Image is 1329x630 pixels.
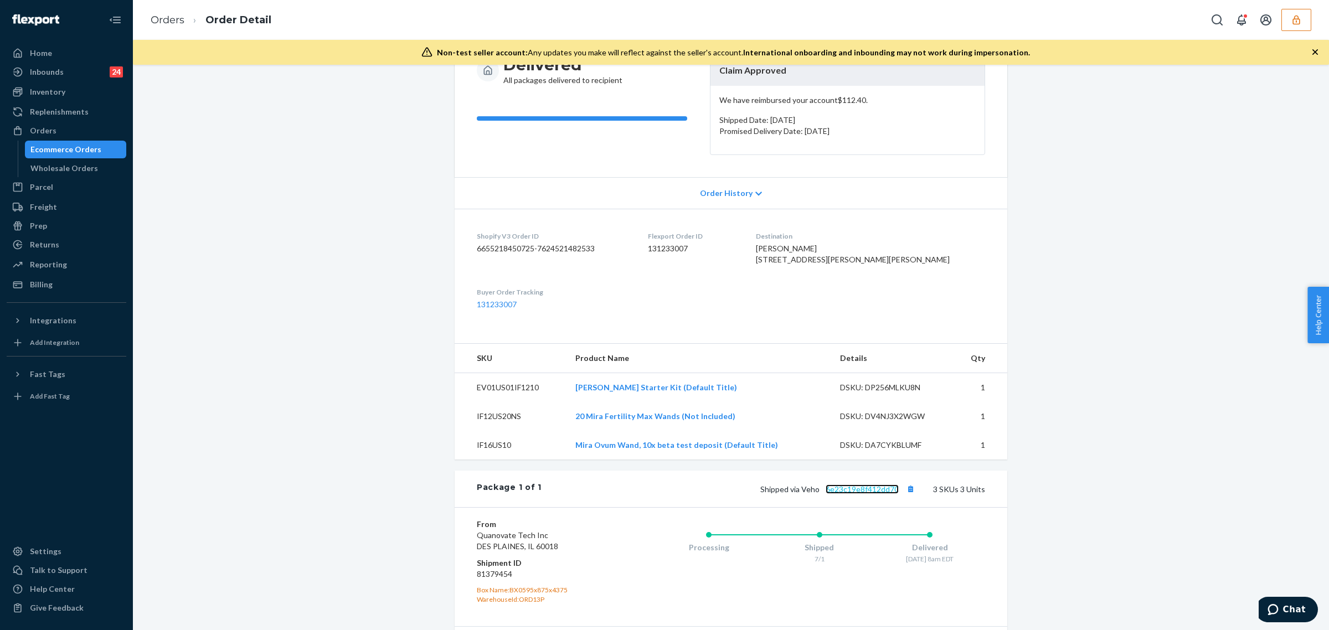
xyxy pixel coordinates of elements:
p: We have reimbursed your account $112.40 . [719,95,976,106]
th: SKU [455,344,566,373]
a: Prep [7,217,126,235]
button: Open account menu [1255,9,1277,31]
h3: Delivered [503,55,622,75]
header: Claim Approved [710,55,985,86]
div: Ecommerce Orders [30,144,101,155]
dt: Buyer Order Tracking [477,287,630,297]
div: Add Integration [30,338,79,347]
div: Wholesale Orders [30,163,98,174]
a: Freight [7,198,126,216]
a: Add Integration [7,334,126,352]
button: Copy tracking number [903,482,918,496]
span: Non-test seller account: [437,48,528,57]
td: EV01US01IF1210 [455,373,566,402]
a: Reporting [7,256,126,273]
a: Orders [151,14,184,26]
div: Home [30,48,52,59]
button: Open Search Box [1206,9,1228,31]
th: Qty [952,344,1007,373]
a: Billing [7,276,126,293]
a: Replenishments [7,103,126,121]
div: Shipped [764,542,875,553]
a: Add Fast Tag [7,388,126,405]
button: Open notifications [1230,9,1253,31]
div: Orders [30,125,56,136]
dd: 6655218450725-7624521482533 [477,243,630,254]
dd: 131233007 [648,243,738,254]
div: DSKU: DP256MLKU8N [840,382,944,393]
div: Prep [30,220,47,231]
a: Settings [7,543,126,560]
div: Reporting [30,259,67,270]
a: Mira Ovum Wand, 10x beta test deposit (Default Title) [575,440,778,450]
div: DSKU: DA7CYKBLUMF [840,440,944,451]
button: Talk to Support [7,561,126,579]
div: Inbounds [30,66,64,78]
th: Product Name [566,344,831,373]
ol: breadcrumbs [142,4,280,37]
span: Quanovate Tech Inc DES PLAINES, IL 60018 [477,530,558,551]
button: Help Center [1307,287,1329,343]
a: Wholesale Orders [25,159,127,177]
span: Shipped via Veho [760,484,918,494]
span: [PERSON_NAME] [STREET_ADDRESS][PERSON_NAME][PERSON_NAME] [756,244,950,264]
a: Order Detail [205,14,271,26]
a: Home [7,44,126,62]
dt: Shopify V3 Order ID [477,231,630,241]
div: Give Feedback [30,602,84,613]
div: Integrations [30,315,76,326]
p: Promised Delivery Date: [DATE] [719,126,976,137]
div: Replenishments [30,106,89,117]
td: IF16US10 [455,431,566,459]
span: Order History [700,188,753,199]
td: 1 [952,431,1007,459]
div: Inventory [30,86,65,97]
div: 3 SKUs 3 Units [542,482,985,496]
a: 131233007 [477,299,517,309]
iframe: Opens a widget where you can chat to one of our agents [1259,597,1318,624]
div: Billing [30,279,53,290]
div: Add Fast Tag [30,391,70,401]
dd: 81379454 [477,569,609,580]
td: IF12US20NS [455,402,566,431]
div: Package 1 of 1 [477,482,542,496]
a: 20 Mira Fertility Max Wands (Not Included) [575,411,735,421]
a: Parcel [7,178,126,196]
div: Settings [30,546,61,557]
div: Freight [30,202,57,213]
div: Processing [653,542,764,553]
div: Fast Tags [30,369,65,380]
p: Shipped Date: [DATE] [719,115,976,126]
th: Details [831,344,953,373]
button: Close Navigation [104,9,126,31]
a: Help Center [7,580,126,598]
div: Delivered [874,542,985,553]
button: Integrations [7,312,126,329]
a: [PERSON_NAME] Starter Kit (Default Title) [575,383,737,392]
img: Flexport logo [12,14,59,25]
div: Box Name: BX0595x875x4375 [477,585,609,595]
div: All packages delivered to recipient [503,55,622,86]
dt: From [477,519,609,530]
a: Returns [7,236,126,254]
a: Inventory [7,83,126,101]
a: Ecommerce Orders [25,141,127,158]
a: Orders [7,122,126,140]
dt: Destination [756,231,985,241]
div: Returns [30,239,59,250]
td: 1 [952,402,1007,431]
td: 1 [952,373,1007,402]
div: WarehouseId: ORD13P [477,595,609,604]
div: Any updates you make will reflect against the seller's account. [437,47,1030,58]
dt: Shipment ID [477,557,609,569]
dt: Flexport Order ID [648,231,738,241]
div: [DATE] 8am EDT [874,554,985,564]
div: Talk to Support [30,565,87,576]
button: Fast Tags [7,365,126,383]
div: 7/1 [764,554,875,564]
div: DSKU: DV4NJ3X2WGW [840,411,944,422]
div: Help Center [30,583,75,595]
div: 24 [110,66,123,78]
a: 6e23c19e8f412dd70 [826,484,899,494]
